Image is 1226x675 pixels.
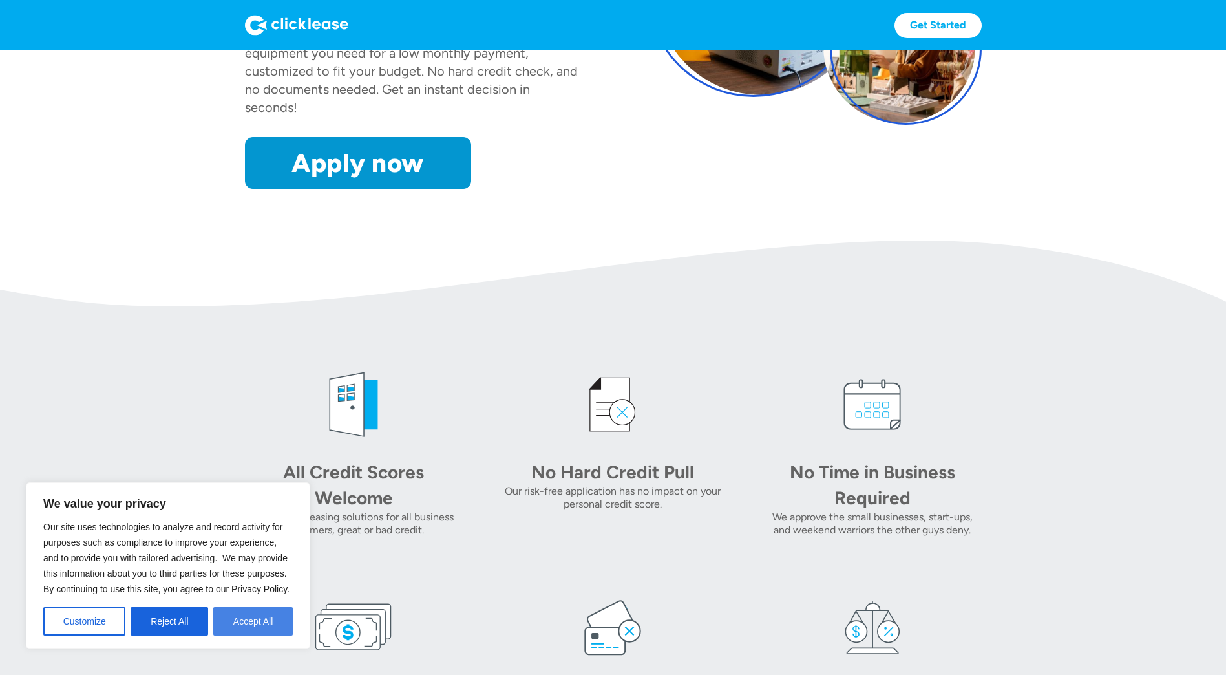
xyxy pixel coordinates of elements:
[245,511,463,537] div: Equipment leasing solutions for all business customers, great or bad credit.
[574,588,651,666] img: card icon
[245,27,578,115] div: has partnered with Clicklease to help you get the equipment you need for a low monthly payment, c...
[834,588,911,666] img: tax icon
[315,588,392,666] img: money icon
[43,496,293,511] p: We value your privacy
[574,366,651,444] img: credit icon
[522,459,703,485] div: No Hard Credit Pull
[763,511,981,537] div: We approve the small businesses, start-ups, and weekend warriors the other guys deny.
[213,607,293,636] button: Accept All
[782,459,963,511] div: No Time in Business Required
[245,137,471,189] a: Apply now
[315,366,392,444] img: welcome icon
[131,607,208,636] button: Reject All
[26,482,310,649] div: We value your privacy
[43,607,125,636] button: Customize
[834,366,911,444] img: calendar icon
[504,485,722,511] div: Our risk-free application has no impact on your personal credit score.
[263,459,444,511] div: All Credit Scores Welcome
[894,13,982,38] a: Get Started
[43,522,290,594] span: Our site uses technologies to analyze and record activity for purposes such as compliance to impr...
[245,15,348,36] img: Logo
